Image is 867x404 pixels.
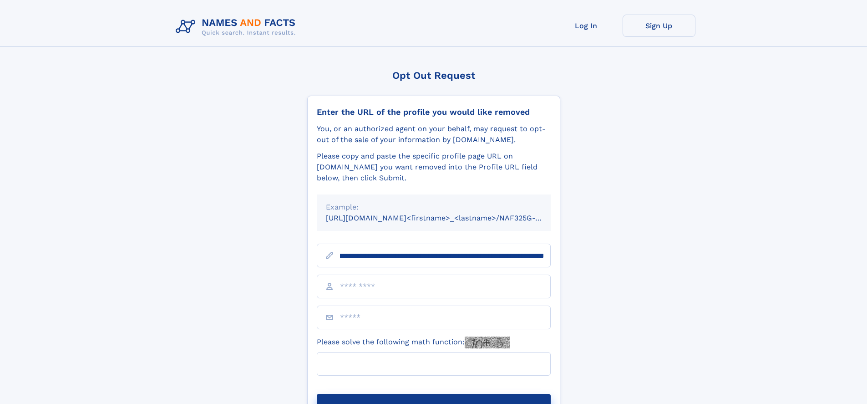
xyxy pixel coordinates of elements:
[307,70,560,81] div: Opt Out Request
[317,107,551,117] div: Enter the URL of the profile you would like removed
[326,214,568,222] small: [URL][DOMAIN_NAME]<firstname>_<lastname>/NAF325G-xxxxxxxx
[317,337,510,348] label: Please solve the following math function:
[326,202,542,213] div: Example:
[317,151,551,184] div: Please copy and paste the specific profile page URL on [DOMAIN_NAME] you want removed into the Pr...
[317,123,551,145] div: You, or an authorized agent on your behalf, may request to opt-out of the sale of your informatio...
[550,15,623,37] a: Log In
[172,15,303,39] img: Logo Names and Facts
[623,15,695,37] a: Sign Up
